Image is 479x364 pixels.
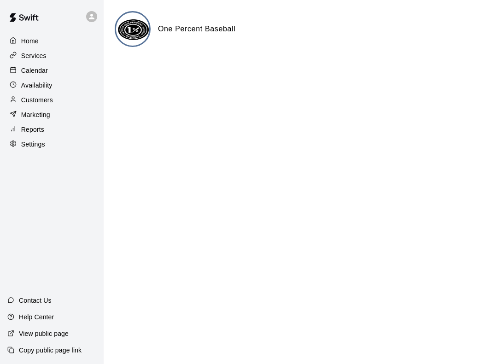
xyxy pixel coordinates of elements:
[158,23,235,35] h6: One Percent Baseball
[21,51,47,60] p: Services
[19,296,52,305] p: Contact Us
[7,64,96,77] a: Calendar
[21,110,50,119] p: Marketing
[7,137,96,151] a: Settings
[7,78,96,92] a: Availability
[21,95,53,105] p: Customers
[21,81,53,90] p: Availability
[21,66,48,75] p: Calendar
[7,108,96,122] a: Marketing
[19,346,82,355] p: Copy public page link
[116,12,151,47] img: One Percent Baseball logo
[7,34,96,48] a: Home
[21,36,39,46] p: Home
[7,123,96,136] a: Reports
[7,93,96,107] a: Customers
[7,49,96,63] a: Services
[21,125,44,134] p: Reports
[21,140,45,149] p: Settings
[19,329,69,338] p: View public page
[19,312,54,322] p: Help Center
